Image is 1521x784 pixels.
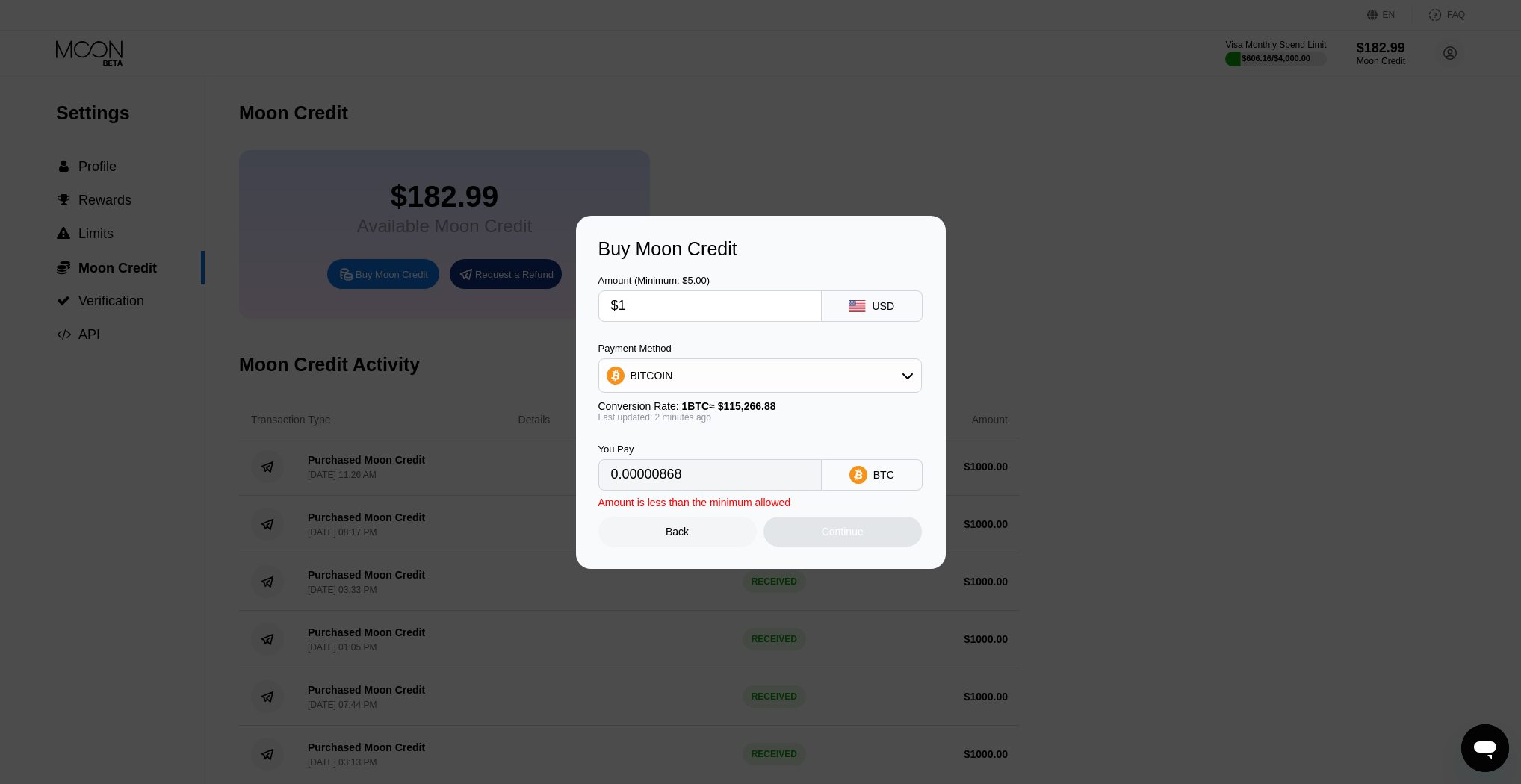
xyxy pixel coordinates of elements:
[611,291,809,321] input: $0.00
[599,361,921,391] div: BITCOIN
[631,370,673,382] div: BITCOIN
[1461,724,1509,772] iframe: Button to launch messaging window
[598,343,922,354] div: Payment Method
[682,400,776,412] span: 1 BTC ≈ $115,266.88
[598,517,757,547] div: Back
[598,497,791,508] div: Amount is less than the minimum allowed
[598,238,923,260] div: Buy Moon Credit
[598,275,822,286] div: Amount (Minimum: $5.00)
[873,469,894,481] div: BTC
[598,400,922,412] div: Conversion Rate:
[598,412,922,423] div: Last updated: 2 minutes ago
[666,526,689,538] div: Back
[598,444,822,455] div: You Pay
[872,300,894,312] div: USD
